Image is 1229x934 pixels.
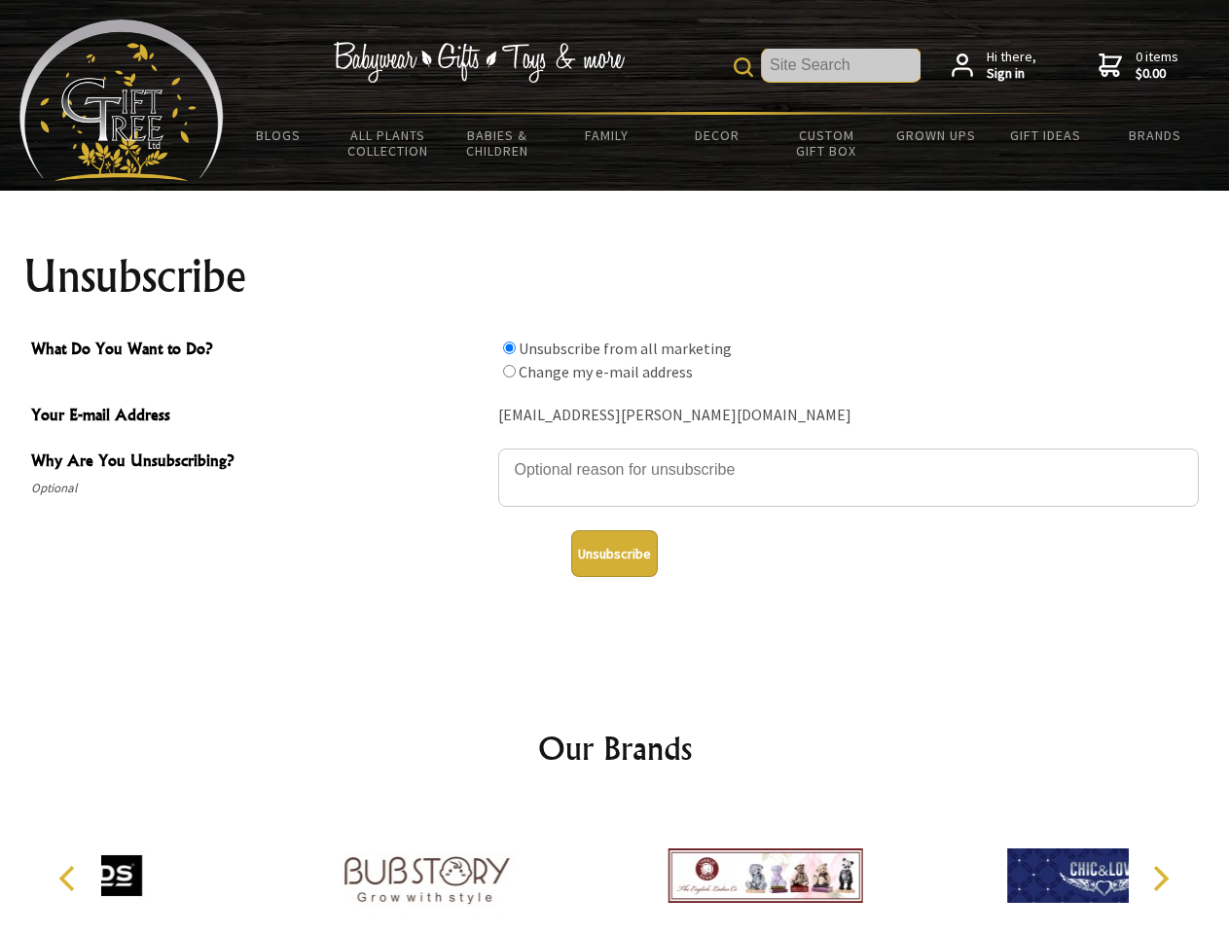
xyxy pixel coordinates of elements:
label: Unsubscribe from all marketing [519,339,732,358]
img: product search [734,57,753,77]
span: Hi there, [987,49,1036,83]
a: Grown Ups [881,115,991,156]
span: Optional [31,477,488,500]
span: 0 items [1136,48,1178,83]
img: Babywear - Gifts - Toys & more [333,42,625,83]
a: 0 items$0.00 [1099,49,1178,83]
textarea: Why Are You Unsubscribing? [498,449,1199,507]
a: BLOGS [224,115,334,156]
input: Site Search [762,49,921,82]
strong: Sign in [987,65,1036,83]
button: Previous [49,857,91,900]
a: Babies & Children [443,115,553,171]
strong: $0.00 [1136,65,1178,83]
label: Change my e-mail address [519,362,693,381]
img: Babyware - Gifts - Toys and more... [19,19,224,181]
a: All Plants Collection [334,115,444,171]
h2: Our Brands [39,725,1191,772]
h1: Unsubscribe [23,253,1207,300]
a: Gift Ideas [991,115,1101,156]
button: Unsubscribe [571,530,658,577]
input: What Do You Want to Do? [503,365,516,377]
button: Next [1139,857,1181,900]
a: Family [553,115,663,156]
a: Hi there,Sign in [952,49,1036,83]
span: Why Are You Unsubscribing? [31,449,488,477]
input: What Do You Want to Do? [503,341,516,354]
a: Brands [1101,115,1211,156]
a: Decor [662,115,772,156]
span: What Do You Want to Do? [31,337,488,365]
div: [EMAIL_ADDRESS][PERSON_NAME][DOMAIN_NAME] [498,401,1199,431]
span: Your E-mail Address [31,403,488,431]
a: Custom Gift Box [772,115,882,171]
